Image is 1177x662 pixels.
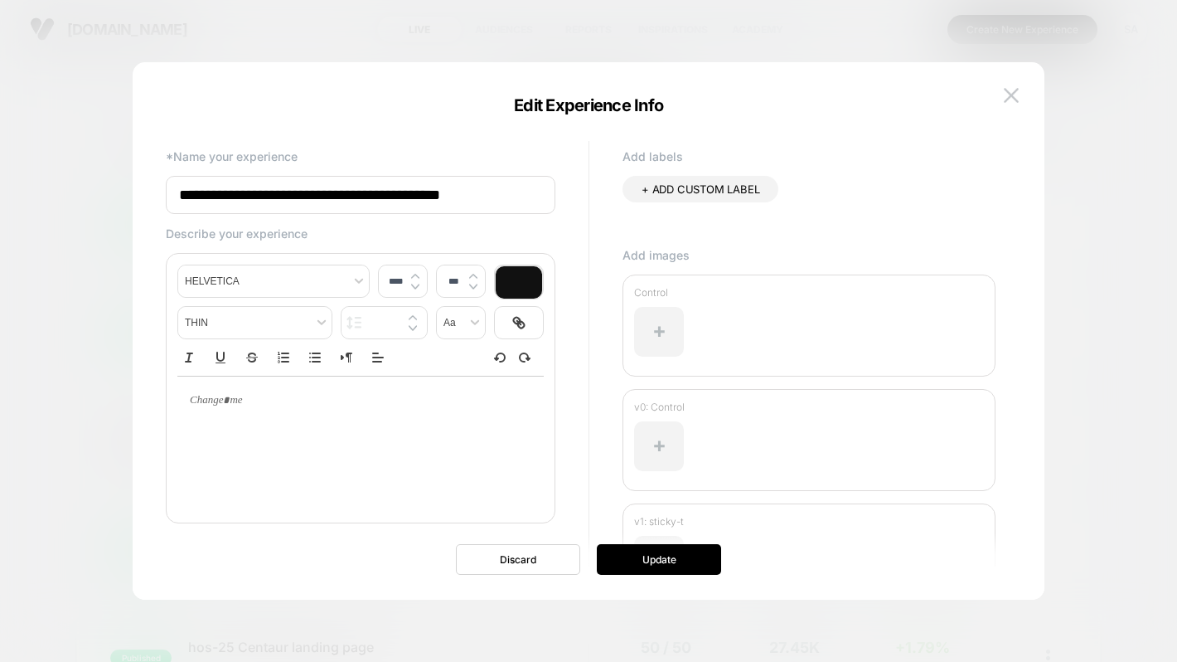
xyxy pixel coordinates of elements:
[178,307,332,338] span: fontWeight
[166,149,555,163] p: *Name your experience
[622,248,995,262] p: Add images
[335,348,358,368] button: Right to Left
[514,95,663,115] span: Edit Experience Info
[411,273,419,280] img: up
[346,316,362,329] img: line height
[597,544,721,575] button: Update
[178,265,369,297] span: font
[411,284,419,290] img: down
[634,401,984,413] p: v0: Control
[456,544,580,575] button: Discard
[469,273,477,280] img: up
[634,515,984,528] p: v1: sticky-t
[409,314,417,321] img: up
[177,348,201,368] button: Italic
[642,183,759,196] span: + ADD CUSTOM LABEL
[437,307,485,338] span: transform
[209,348,232,368] button: Underline
[166,226,555,241] p: Describe your experience
[366,348,390,368] span: Align
[272,348,295,368] button: Ordered list
[634,286,984,299] p: Control
[303,348,327,368] button: Bullet list
[1004,88,1019,102] img: close
[622,149,995,163] p: Add labels
[409,325,417,332] img: down
[240,348,264,368] button: Strike
[469,284,477,290] img: down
